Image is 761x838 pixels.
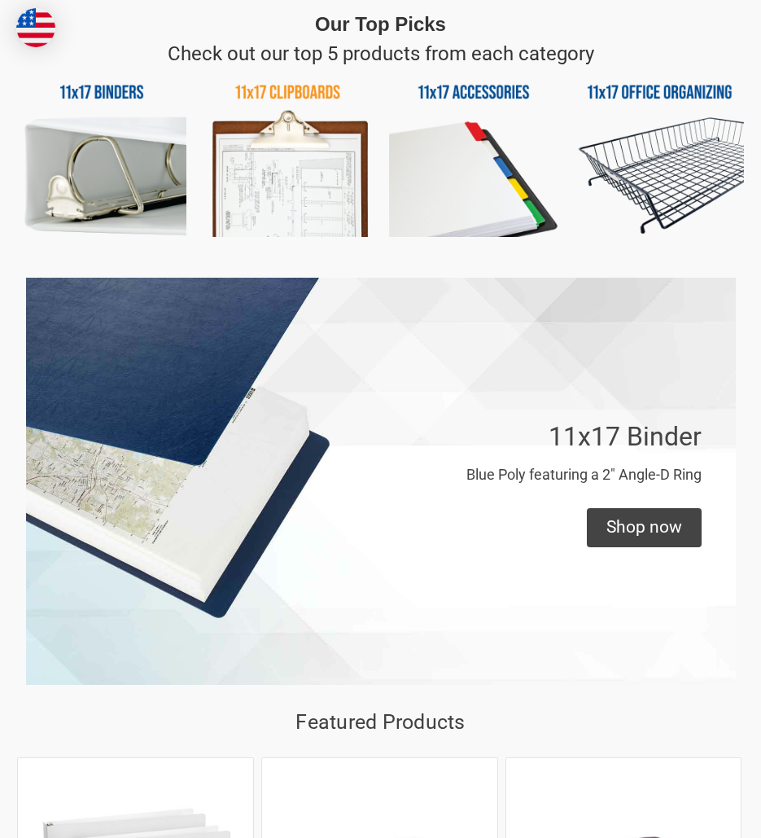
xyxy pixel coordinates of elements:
[203,68,373,238] img: 11x17 Clipboards
[466,463,702,485] p: Blue Poly featuring a 2" Angle-D Ring
[627,794,761,838] iframe: Google Customer Reviews
[168,39,594,68] p: Check out our top 5 products from each category
[549,417,702,456] p: 11x17 Binder
[606,515,682,541] div: Shop now
[587,508,702,547] div: Shop now
[389,68,558,238] img: 11x17 Accessories
[16,8,55,47] img: duty and tax information for United States
[17,68,186,238] img: 11x17 Binders
[17,707,744,738] h2: Featured Products
[315,10,446,39] p: Our Top Picks
[575,68,745,238] img: 11x17 Office Organizing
